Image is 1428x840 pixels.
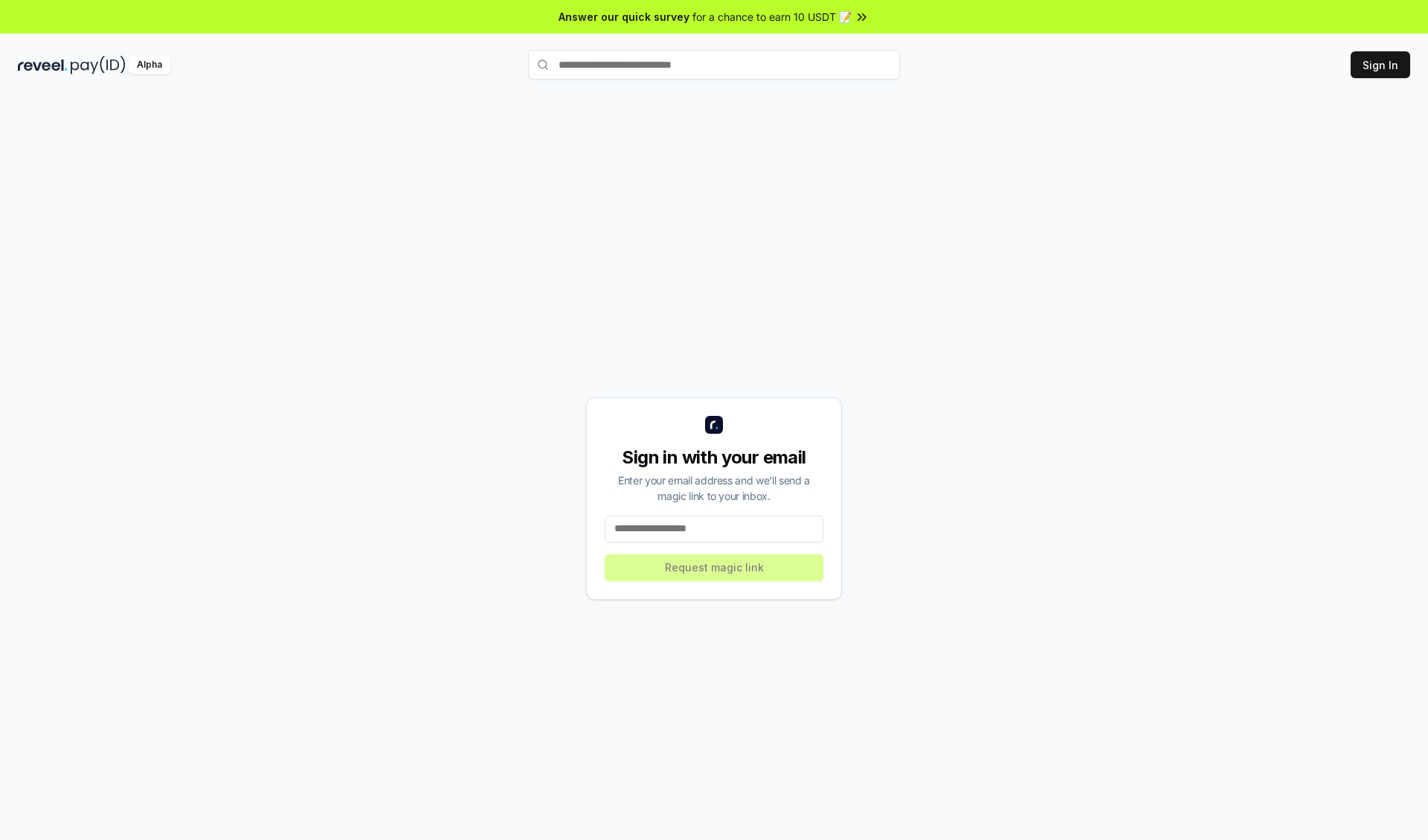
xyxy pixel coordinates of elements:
img: reveel_dark [18,56,68,74]
div: Sign in with your email [605,446,823,469]
img: logo_small [705,416,723,434]
button: Sign In [1351,51,1410,78]
span: Answer our quick survey [559,9,689,25]
span: for a chance to earn 10 USDT 📝 [692,9,852,25]
div: Alpha [129,56,170,74]
div: Enter your email address and we’ll send a magic link to your inbox. [605,472,823,504]
img: pay_id [71,56,126,74]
